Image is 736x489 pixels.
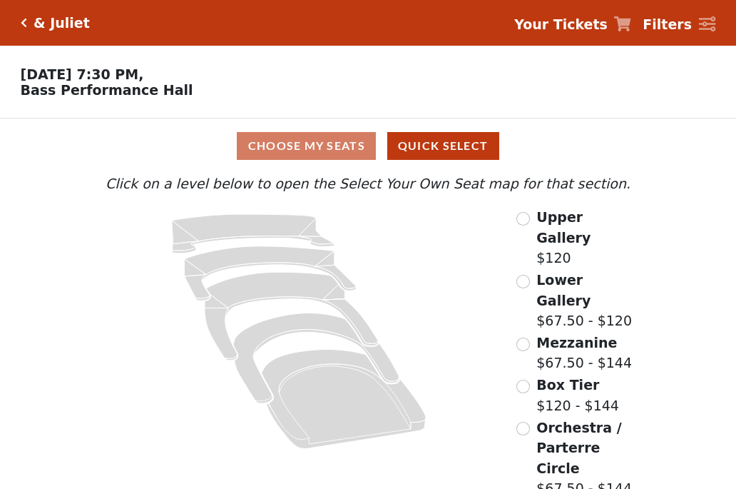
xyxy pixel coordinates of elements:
[172,214,334,253] path: Upper Gallery - Seats Available: 163
[185,246,357,301] path: Lower Gallery - Seats Available: 91
[536,420,621,476] span: Orchestra / Parterre Circle
[536,377,599,393] span: Box Tier
[514,16,608,32] strong: Your Tickets
[643,14,715,35] a: Filters
[262,350,426,449] path: Orchestra / Parterre Circle - Seats Available: 36
[21,18,27,28] a: Click here to go back to filters
[536,333,632,373] label: $67.50 - $144
[536,209,591,246] span: Upper Gallery
[536,272,591,308] span: Lower Gallery
[514,14,631,35] a: Your Tickets
[536,270,634,331] label: $67.50 - $120
[34,15,90,31] h5: & Juliet
[536,207,634,268] label: $120
[102,173,634,194] p: Click on a level below to open the Select Your Own Seat map for that section.
[536,335,617,351] span: Mezzanine
[387,132,499,160] button: Quick Select
[643,16,692,32] strong: Filters
[536,375,619,415] label: $120 - $144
